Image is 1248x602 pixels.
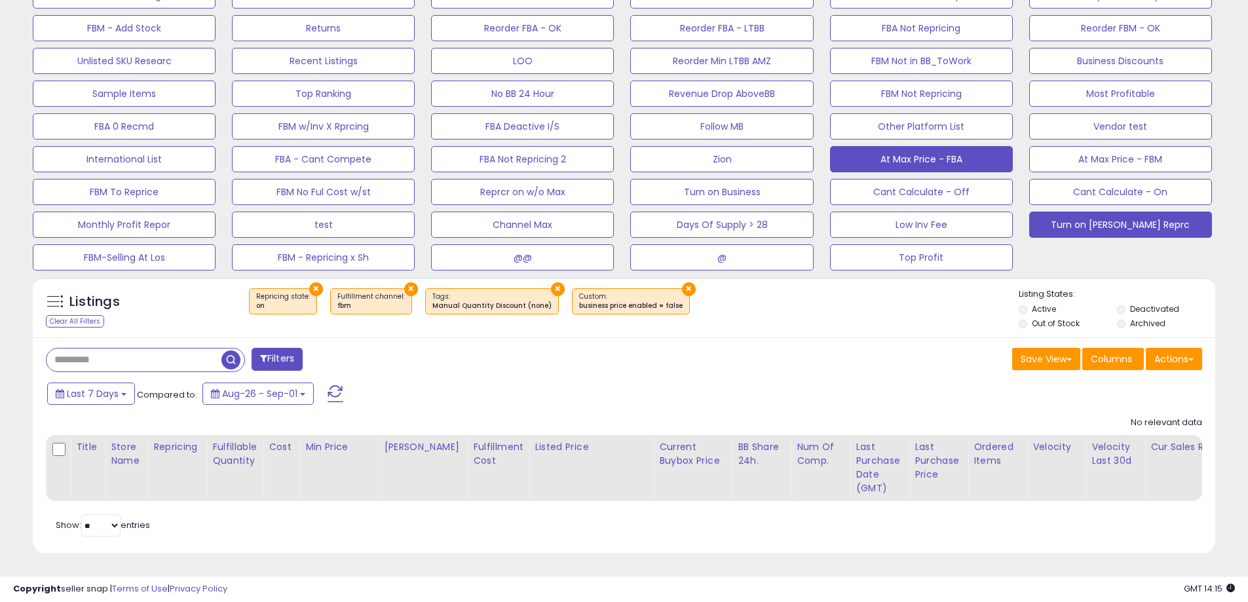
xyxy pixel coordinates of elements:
[830,244,1013,271] button: Top Profit
[47,383,135,405] button: Last 7 Days
[232,212,415,238] button: test
[431,48,614,74] button: LOO
[830,146,1013,172] button: At Max Price - FBA
[830,81,1013,107] button: FBM Not Repricing
[170,582,227,595] a: Privacy Policy
[431,179,614,205] button: Reprcr on w/o Max
[33,212,216,238] button: Monthly Profit Repor
[252,348,303,371] button: Filters
[830,113,1013,140] button: Other Platform List
[797,440,844,468] div: Num of Comp.
[974,440,1021,468] div: Ordered Items
[830,15,1013,41] button: FBA Not Repricing
[1029,212,1212,238] button: Turn on [PERSON_NAME] Reprc
[630,113,813,140] button: Follow MB
[579,292,683,311] span: Custom:
[1032,303,1056,314] label: Active
[630,15,813,41] button: Reorder FBA - LTBB
[1029,81,1212,107] button: Most Profitable
[33,179,216,205] button: FBM To Reprice
[232,15,415,41] button: Returns
[337,292,405,311] span: Fulfillment channel :
[830,212,1013,238] button: Low Inv Fee
[1032,318,1080,329] label: Out of Stock
[738,440,785,468] div: BB Share 24h.
[432,292,552,311] span: Tags :
[431,146,614,172] button: FBA Not Repricing 2
[384,440,462,454] div: [PERSON_NAME]
[431,212,614,238] button: Channel Max
[579,301,683,310] div: business price enabled = false
[1130,303,1179,314] label: Deactivated
[269,440,294,454] div: Cost
[232,244,415,271] button: FBM - Repricing x Sh
[915,440,962,481] div: Last Purchase Price
[1184,582,1235,595] span: 2025-09-10 14:15 GMT
[1029,113,1212,140] button: Vendor test
[337,301,405,310] div: fbm
[473,440,523,468] div: Fulfillment Cost
[830,48,1013,74] button: FBM Not in BB_ToWork
[13,583,227,595] div: seller snap | |
[630,179,813,205] button: Turn on Business
[33,244,216,271] button: FBM-Selling At Los
[256,292,310,311] span: Repricing state :
[232,48,415,74] button: Recent Listings
[630,212,813,238] button: Days Of Supply > 28
[33,81,216,107] button: Sample Items
[630,48,813,74] button: Reorder Min LTBB AMZ
[232,81,415,107] button: Top Ranking
[431,81,614,107] button: No BB 24 Hour
[137,388,197,401] span: Compared to:
[305,440,373,454] div: Min Price
[431,244,614,271] button: @@
[1029,146,1212,172] button: At Max Price - FBM
[682,282,696,296] button: ×
[830,179,1013,205] button: Cant Calculate - Off
[33,113,216,140] button: FBA 0 Recmd
[630,146,813,172] button: Zion
[33,146,216,172] button: International List
[202,383,314,405] button: Aug-26 - Sep-01
[1029,179,1212,205] button: Cant Calculate - On
[222,387,297,400] span: Aug-26 - Sep-01
[431,113,614,140] button: FBA Deactive I/S
[309,282,323,296] button: ×
[1091,352,1132,366] span: Columns
[76,440,100,454] div: Title
[1091,440,1139,468] div: Velocity Last 30d
[153,440,201,454] div: Repricing
[1130,318,1165,329] label: Archived
[432,301,552,310] div: Manual Quantity Discount (none)
[232,113,415,140] button: FBM w/Inv X Rprcing
[659,440,727,468] div: Current Buybox Price
[33,48,216,74] button: Unlisted SKU Researc
[112,582,168,595] a: Terms of Use
[256,301,310,310] div: on
[630,81,813,107] button: Revenue Drop AboveBB
[67,387,119,400] span: Last 7 Days
[1012,348,1080,370] button: Save View
[1082,348,1144,370] button: Columns
[404,282,418,296] button: ×
[111,440,142,468] div: Store Name
[232,146,415,172] button: FBA - Cant Compete
[1029,48,1212,74] button: Business Discounts
[1146,348,1202,370] button: Actions
[13,582,61,595] strong: Copyright
[630,244,813,271] button: @
[212,440,257,468] div: Fulfillable Quantity
[56,519,150,531] span: Show: entries
[535,440,648,454] div: Listed Price
[232,179,415,205] button: FBM No Ful Cost w/st
[856,440,903,495] div: Last Purchase Date (GMT)
[46,315,104,328] div: Clear All Filters
[1019,288,1215,301] p: Listing States:
[1029,15,1212,41] button: Reorder FBM - OK
[1032,440,1080,454] div: Velocity
[431,15,614,41] button: Reorder FBA - OK
[33,15,216,41] button: FBM - Add Stock
[69,293,120,311] h5: Listings
[1131,417,1202,429] div: No relevant data
[551,282,565,296] button: ×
